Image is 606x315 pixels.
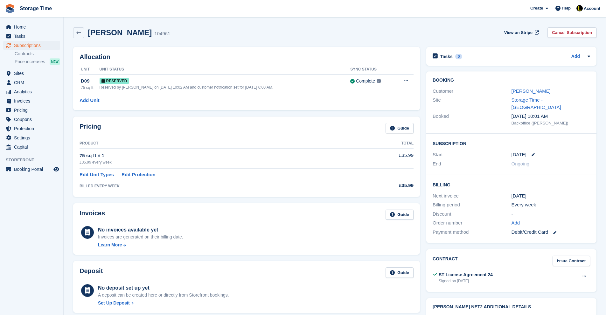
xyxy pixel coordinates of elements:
a: menu [3,143,60,151]
div: Reserved by [PERSON_NAME] on [DATE] 10:02 AM and customer notification set for [DATE] 6:00 AM. [100,84,351,90]
th: Unit [80,64,100,75]
div: End [433,160,511,168]
div: NEW [50,58,60,65]
span: Sites [14,69,52,78]
div: Backoffice ([PERSON_NAME]) [512,120,590,126]
span: CRM [14,78,52,87]
div: No invoices available yet [98,226,183,234]
div: Customer [433,88,511,95]
div: Learn More [98,242,122,248]
img: stora-icon-8386f47178a22dfd0bd8f6a31ec36ba5ce8667c1dd55bd0f319d3a0aa187defe.svg [5,4,15,13]
a: menu [3,41,60,50]
div: Discount [433,211,511,218]
a: Guide [386,267,414,278]
a: Price increases NEW [15,58,60,65]
h2: Tasks [440,54,453,59]
span: Pricing [14,106,52,115]
h2: Deposit [80,267,103,278]
div: No deposit set up yet [98,284,229,292]
a: Storage Time [17,3,54,14]
a: Cancel Subscription [547,27,596,38]
a: Storage Time - [GEOGRAPHIC_DATA] [512,97,561,110]
div: Booked [433,113,511,126]
a: menu [3,133,60,142]
span: Capital [14,143,52,151]
h2: Billing [433,181,590,188]
a: Edit Protection [122,171,156,178]
div: Debit/Credit Card [512,229,590,236]
div: Every week [512,201,590,209]
span: Subscriptions [14,41,52,50]
a: menu [3,32,60,41]
th: Total [360,138,414,149]
div: [DATE] [512,192,590,200]
a: Learn More [98,242,183,248]
span: Tasks [14,32,52,41]
a: Set Up Deposit [98,300,229,306]
a: Contracts [15,51,60,57]
a: menu [3,97,60,105]
span: Invoices [14,97,52,105]
div: 75 sq ft [81,85,100,90]
img: Laaibah Sarwar [576,5,583,11]
a: View on Stripe [502,27,540,38]
h2: Allocation [80,53,414,61]
div: ST License Agreement 24 [439,271,493,278]
div: - [512,211,590,218]
a: Guide [386,210,414,220]
a: Preview store [52,165,60,173]
a: menu [3,69,60,78]
h2: Contract [433,256,458,266]
span: Account [584,5,600,12]
a: menu [3,23,60,31]
h2: Pricing [80,123,101,133]
h2: [PERSON_NAME] Net2 Additional Details [433,305,590,310]
a: menu [3,165,60,174]
th: Product [80,138,360,149]
div: Order number [433,219,511,227]
span: Home [14,23,52,31]
h2: Subscription [433,140,590,146]
a: [PERSON_NAME] [512,88,551,94]
div: Payment method [433,229,511,236]
a: menu [3,115,60,124]
div: D09 [81,77,100,85]
span: Coupons [14,115,52,124]
span: Ongoing [512,161,530,166]
div: Billing period [433,201,511,209]
span: Analytics [14,87,52,96]
a: menu [3,124,60,133]
div: £35.99 [360,182,414,189]
a: Edit Unit Types [80,171,114,178]
a: menu [3,106,60,115]
div: Complete [356,78,375,84]
div: Next invoice [433,192,511,200]
a: Add [571,53,580,60]
div: Set Up Deposit [98,300,130,306]
div: 0 [455,54,463,59]
div: Site [433,97,511,111]
div: 104961 [154,30,170,37]
span: Protection [14,124,52,133]
time: 2025-09-05 00:00:00 UTC [512,151,526,158]
a: Add Unit [80,97,99,104]
a: menu [3,87,60,96]
span: Storefront [6,157,63,163]
a: Issue Contract [553,256,590,266]
td: £35.99 [360,148,414,168]
th: Sync Status [350,64,394,75]
span: View on Stripe [504,30,533,36]
div: 75 sq ft × 1 [80,152,360,159]
span: Reserved [100,78,129,84]
a: menu [3,78,60,87]
span: Price increases [15,59,45,65]
div: £35.99 every week [80,159,360,165]
div: [DATE] 10:01 AM [512,113,590,120]
img: icon-info-grey-7440780725fd019a000dd9b08b2336e03edf1995a4989e88bcd33f0948082b44.svg [377,79,381,83]
th: Unit Status [100,64,351,75]
h2: Booking [433,78,590,83]
a: Guide [386,123,414,133]
h2: [PERSON_NAME] [88,28,152,37]
div: BILLED EVERY WEEK [80,183,360,189]
div: Signed on [DATE] [439,278,493,284]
